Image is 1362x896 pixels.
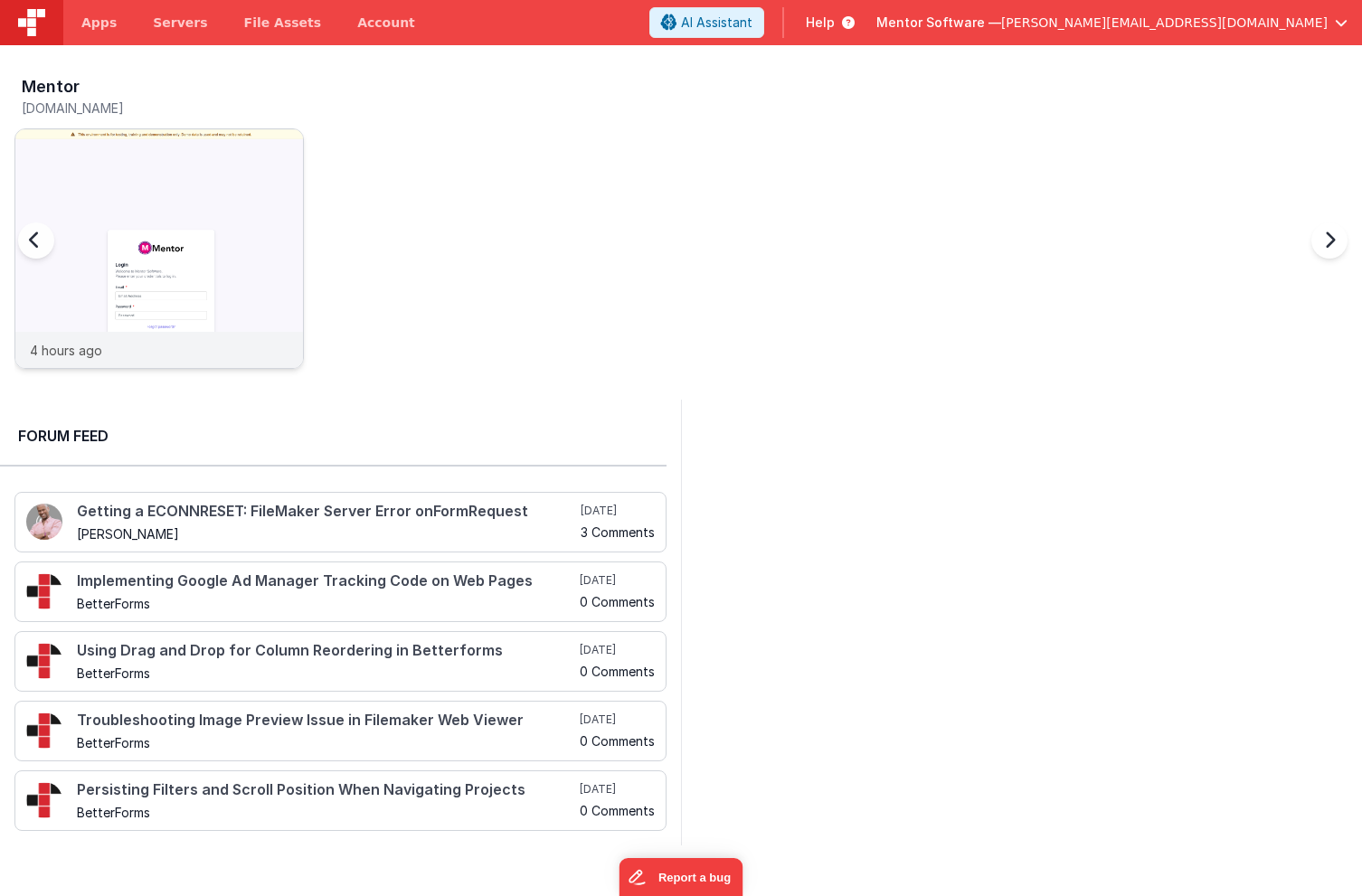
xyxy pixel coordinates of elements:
[81,14,117,32] span: Apps
[14,492,667,552] a: Getting a ECONNRESET: FileMaker Server Error onFormRequest [PERSON_NAME] [DATE] 3 Comments
[1001,14,1328,32] span: [PERSON_NAME][EMAIL_ADDRESS][DOMAIN_NAME]
[620,858,743,896] iframe: Marker.io feedback button
[77,736,576,750] h5: BetterForms
[26,573,62,609] img: 295_2.png
[77,806,576,819] h5: BetterForms
[14,561,667,622] a: Implementing Google Ad Manager Tracking Code on Web Pages BetterForms [DATE] 0 Comments
[876,14,1001,32] span: Mentor Software —
[681,14,752,32] span: AI Assistant
[22,101,304,115] h5: [DOMAIN_NAME]
[153,14,207,32] span: Servers
[26,712,62,749] img: 295_2.png
[77,573,576,589] h4: Implementing Google Ad Manager Tracking Code on Web Pages
[77,782,576,798] h4: Persisting Filters and Scroll Position When Navigating Projects
[77,527,577,541] h5: [PERSON_NAME]
[77,504,577,520] h4: Getting a ECONNRESET: FileMaker Server Error onFormRequest
[77,666,576,680] h5: BetterForms
[581,504,655,518] h5: [DATE]
[876,14,1348,32] button: Mentor Software — [PERSON_NAME][EMAIL_ADDRESS][DOMAIN_NAME]
[22,78,80,96] h3: Mentor
[580,573,655,588] h5: [DATE]
[806,14,835,32] span: Help
[18,425,648,447] h2: Forum Feed
[580,712,655,727] h5: [DATE]
[580,643,655,657] h5: [DATE]
[77,712,576,729] h4: Troubleshooting Image Preview Issue in Filemaker Web Viewer
[649,7,764,38] button: AI Assistant
[581,525,655,539] h5: 3 Comments
[26,782,62,818] img: 295_2.png
[26,643,62,679] img: 295_2.png
[580,734,655,748] h5: 0 Comments
[14,701,667,761] a: Troubleshooting Image Preview Issue in Filemaker Web Viewer BetterForms [DATE] 0 Comments
[14,770,667,831] a: Persisting Filters and Scroll Position When Navigating Projects BetterForms [DATE] 0 Comments
[77,597,576,610] h5: BetterForms
[580,665,655,678] h5: 0 Comments
[580,595,655,608] h5: 0 Comments
[14,631,667,692] a: Using Drag and Drop for Column Reordering in Betterforms BetterForms [DATE] 0 Comments
[77,643,576,659] h4: Using Drag and Drop for Column Reordering in Betterforms
[26,504,62,540] img: 411_2.png
[580,782,655,797] h5: [DATE]
[244,14,322,32] span: File Assets
[580,804,655,817] h5: 0 Comments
